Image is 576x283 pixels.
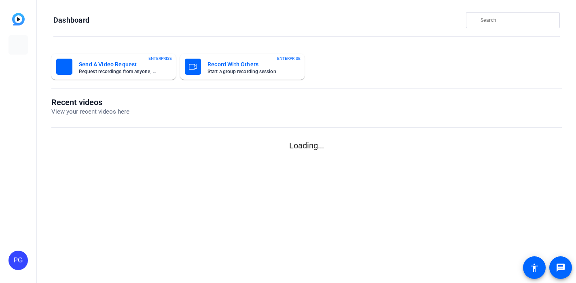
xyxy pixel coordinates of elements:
[12,13,25,25] img: blue-gradient.svg
[8,251,28,270] div: PG
[529,263,539,272] mat-icon: accessibility
[79,59,158,69] mat-card-title: Send A Video Request
[208,59,287,69] mat-card-title: Record With Others
[180,54,305,80] button: Record With OthersStart a group recording sessionENTERPRISE
[148,55,172,61] span: ENTERPRISE
[481,15,553,25] input: Search
[51,97,129,107] h1: Recent videos
[277,55,301,61] span: ENTERPRISE
[79,69,158,74] mat-card-subtitle: Request recordings from anyone, anywhere
[208,69,287,74] mat-card-subtitle: Start a group recording session
[51,107,129,116] p: View your recent videos here
[51,54,176,80] button: Send A Video RequestRequest recordings from anyone, anywhereENTERPRISE
[556,263,565,272] mat-icon: message
[53,15,89,25] h1: Dashboard
[51,139,562,152] p: Loading...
